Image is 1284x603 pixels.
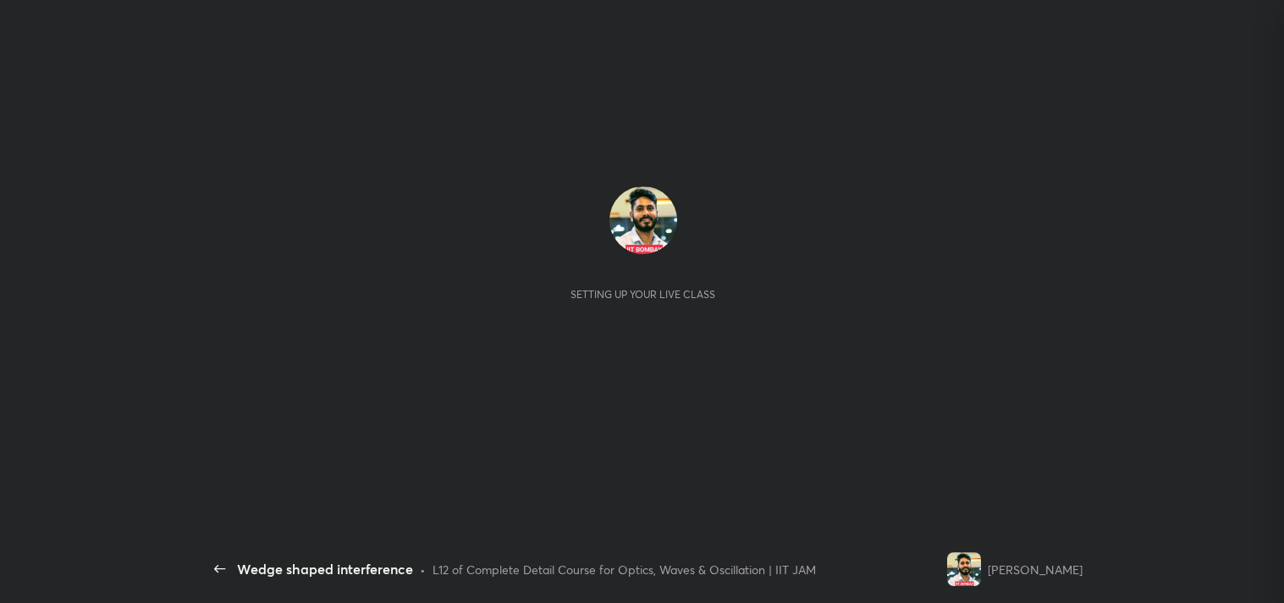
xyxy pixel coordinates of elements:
div: Wedge shaped interference [237,559,413,579]
div: Setting up your live class [570,288,715,301]
img: f94f666b75404537a3dc3abc1e0511f3.jpg [947,552,981,586]
div: • [420,561,426,578]
img: f94f666b75404537a3dc3abc1e0511f3.jpg [609,186,677,254]
div: L12 of Complete Detail Course for Optics, Waves & Oscillation | IIT JAM [433,561,816,578]
div: [PERSON_NAME] [988,561,1083,578]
